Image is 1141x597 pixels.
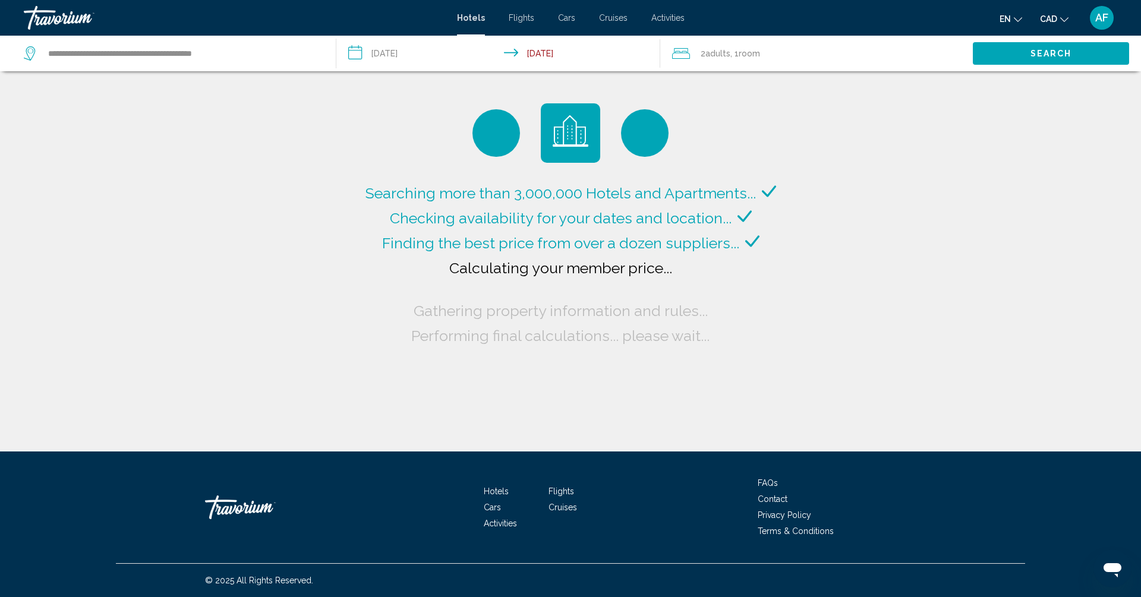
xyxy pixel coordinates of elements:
span: Checking availability for your dates and location... [390,209,732,227]
span: AF [1095,12,1108,24]
span: Adults [705,49,730,58]
a: Travorium [24,6,445,30]
a: Activities [651,13,685,23]
a: Privacy Policy [758,510,811,520]
button: Travelers: 2 adults, 0 children [660,36,973,71]
span: , 1 [730,45,760,62]
a: Flights [509,13,534,23]
a: Hotels [484,487,509,496]
span: Room [739,49,760,58]
a: FAQs [758,478,778,488]
span: Search [1030,49,1072,59]
button: Search [973,42,1129,64]
a: Cruises [549,503,577,512]
a: Activities [484,519,517,528]
button: User Menu [1086,5,1117,30]
iframe: Button to launch messaging window [1093,549,1131,587]
a: Cars [484,503,501,512]
button: Check-in date: Oct 21, 2025 Check-out date: Oct 22, 2025 [336,36,661,71]
a: Flights [549,487,574,496]
a: Contact [758,494,787,504]
span: Performing final calculations... please wait... [411,327,710,345]
a: Terms & Conditions [758,526,834,536]
a: Travorium [205,489,324,525]
a: Cars [558,13,575,23]
span: CAD [1040,14,1057,24]
button: Change language [1000,10,1022,27]
span: Gathering property information and rules... [414,302,708,320]
span: Finding the best price from over a dozen suppliers... [382,234,739,252]
button: Change currency [1040,10,1068,27]
a: Cruises [599,13,628,23]
span: 2 [701,45,730,62]
span: Calculating your member price... [449,259,672,277]
span: © 2025 All Rights Reserved. [205,576,313,585]
a: Hotels [457,13,485,23]
span: en [1000,14,1011,24]
span: Searching more than 3,000,000 Hotels and Apartments... [365,184,756,202]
